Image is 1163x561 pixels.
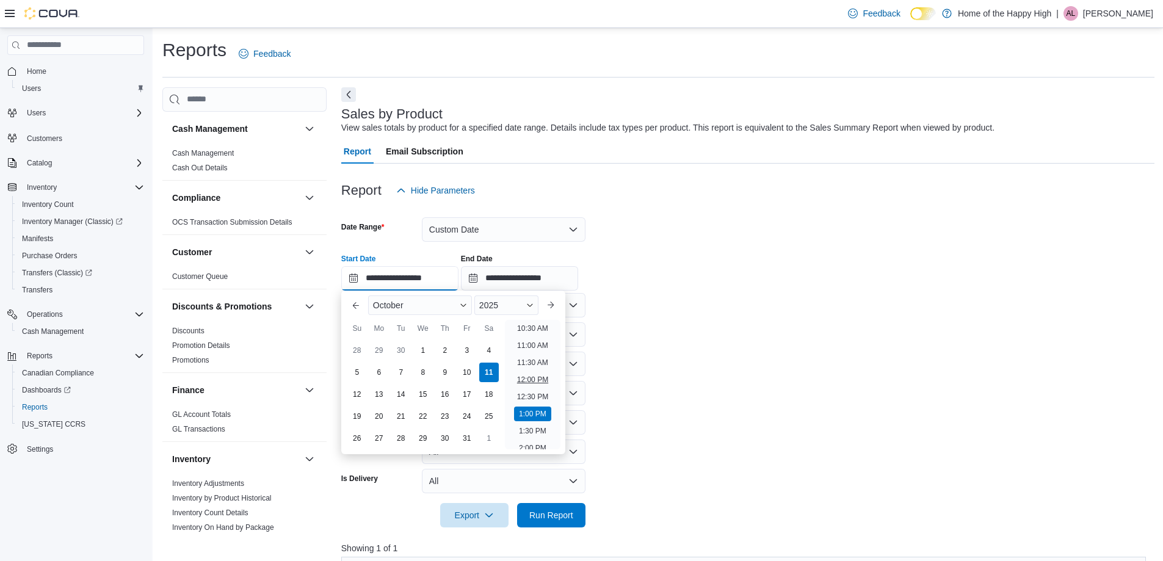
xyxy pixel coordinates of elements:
[302,190,317,205] button: Compliance
[172,425,225,433] a: GL Transactions
[422,469,585,493] button: All
[344,139,371,164] span: Report
[512,355,553,370] li: 11:30 AM
[17,81,144,96] span: Users
[162,324,327,372] div: Discounts & Promotions
[514,441,551,455] li: 2:00 PM
[172,494,272,502] a: Inventory by Product Historical
[172,192,220,204] h3: Compliance
[172,217,292,227] span: OCS Transaction Submission Details
[369,341,389,360] div: day-29
[17,214,144,229] span: Inventory Manager (Classic)
[22,106,144,120] span: Users
[512,389,553,404] li: 12:30 PM
[391,319,411,338] div: Tu
[172,453,300,465] button: Inventory
[529,509,573,521] span: Run Report
[172,218,292,226] a: OCS Transaction Submission Details
[172,341,230,350] span: Promotion Details
[479,429,499,448] div: day-1
[422,217,585,242] button: Custom Date
[341,474,378,483] label: Is Delivery
[22,156,144,170] span: Catalog
[17,197,79,212] a: Inventory Count
[514,424,551,438] li: 1:30 PM
[172,149,234,157] a: Cash Management
[12,230,149,247] button: Manifests
[435,407,455,426] div: day-23
[302,245,317,259] button: Customer
[369,363,389,382] div: day-6
[162,215,327,234] div: Compliance
[17,266,144,280] span: Transfers (Classic)
[22,63,144,79] span: Home
[27,444,53,454] span: Settings
[17,324,144,339] span: Cash Management
[479,407,499,426] div: day-25
[2,306,149,323] button: Operations
[413,407,433,426] div: day-22
[341,183,382,198] h3: Report
[22,131,67,146] a: Customers
[172,384,300,396] button: Finance
[568,388,578,398] button: Open list of options
[413,385,433,404] div: day-15
[302,299,317,314] button: Discounts & Promotions
[22,349,144,363] span: Reports
[512,338,553,353] li: 11:00 AM
[341,121,995,134] div: View sales totals by product for a specified date range. Details include tax types per product. T...
[12,213,149,230] a: Inventory Manager (Classic)
[17,197,144,212] span: Inventory Count
[17,383,76,397] a: Dashboards
[172,300,300,313] button: Discounts & Promotions
[172,453,211,465] h3: Inventory
[2,154,149,172] button: Catalog
[479,300,498,310] span: 2025
[341,254,376,264] label: Start Date
[12,196,149,213] button: Inventory Count
[22,285,53,295] span: Transfers
[2,440,149,458] button: Settings
[22,268,92,278] span: Transfers (Classic)
[27,67,46,76] span: Home
[1056,6,1059,21] p: |
[22,200,74,209] span: Inventory Count
[369,319,389,338] div: Mo
[341,87,356,102] button: Next
[22,441,144,457] span: Settings
[172,272,228,281] a: Customer Queue
[435,319,455,338] div: Th
[1063,6,1078,21] div: Adam Lamoureux
[12,247,149,264] button: Purchase Orders
[347,341,367,360] div: day-28
[17,81,46,96] a: Users
[17,324,89,339] a: Cash Management
[172,341,230,350] a: Promotion Details
[22,402,48,412] span: Reports
[440,503,509,527] button: Export
[512,372,553,387] li: 12:00 PM
[843,1,905,26] a: Feedback
[568,330,578,339] button: Open list of options
[27,158,52,168] span: Catalog
[22,307,144,322] span: Operations
[505,320,560,449] ul: Time
[2,104,149,121] button: Users
[172,327,205,335] a: Discounts
[347,319,367,338] div: Su
[22,385,71,395] span: Dashboards
[22,156,57,170] button: Catalog
[172,523,274,532] a: Inventory On Hand by Package
[172,410,231,419] a: GL Account Totals
[22,180,62,195] button: Inventory
[172,493,272,503] span: Inventory by Product Historical
[391,178,480,203] button: Hide Parameters
[369,385,389,404] div: day-13
[172,479,244,488] span: Inventory Adjustments
[12,264,149,281] a: Transfers (Classic)
[341,222,385,232] label: Date Range
[22,64,51,79] a: Home
[172,246,212,258] h3: Customer
[7,57,144,490] nav: Complex example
